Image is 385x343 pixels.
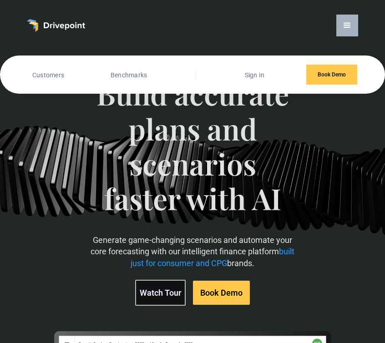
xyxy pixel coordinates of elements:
[243,69,267,81] a: Sign In
[108,69,150,81] a: Benchmarks
[30,69,66,81] a: Customers
[27,19,85,32] a: home
[336,15,358,36] div: menu
[306,65,357,85] a: Book Demo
